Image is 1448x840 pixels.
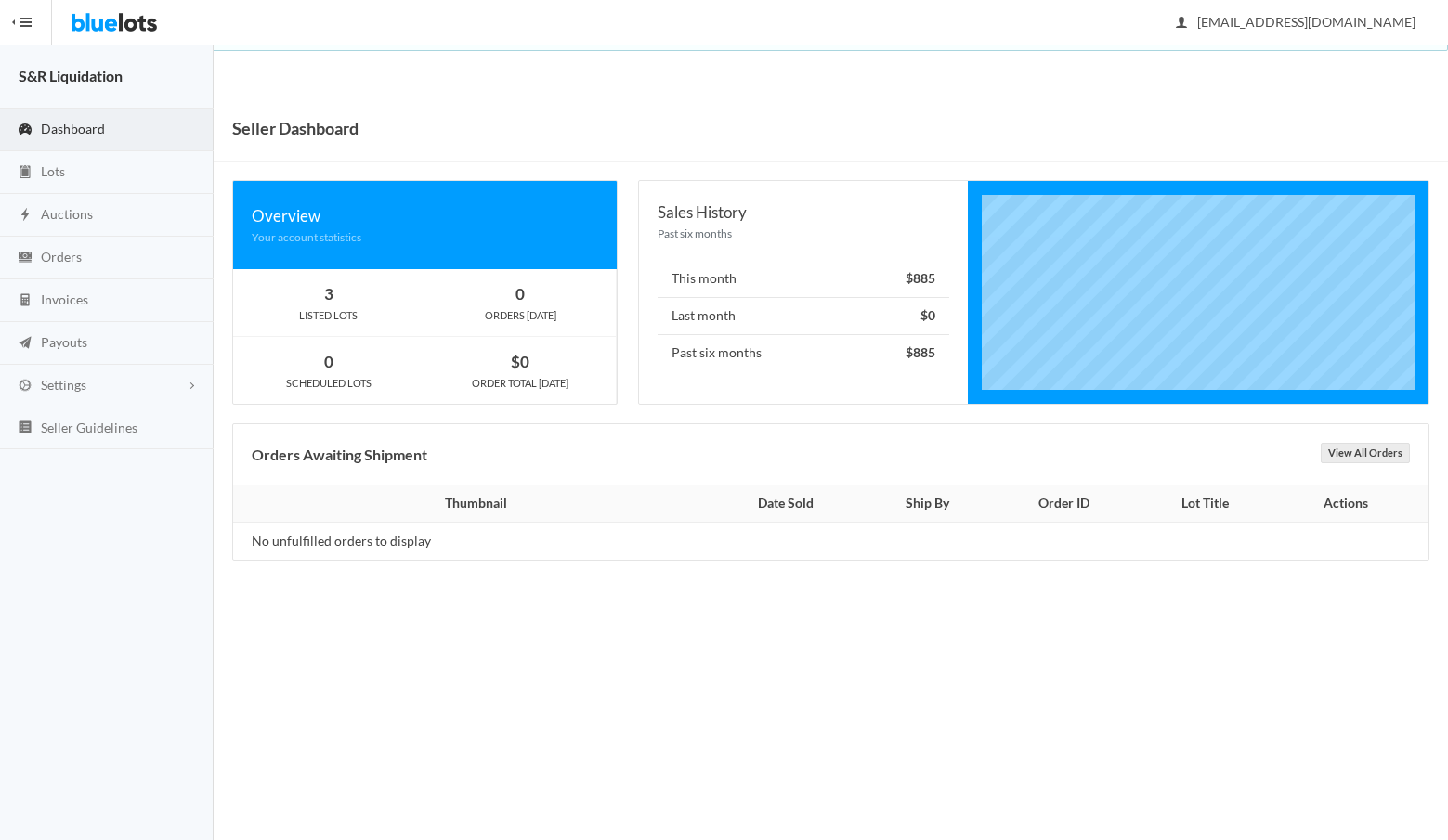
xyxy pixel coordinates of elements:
[16,420,34,437] ion-icon: list box
[992,485,1137,523] th: Order ID
[658,297,949,335] li: Last month
[19,67,123,84] strong: S&R Liquidation
[424,307,616,324] div: ORDERS [DATE]
[41,420,137,435] span: Seller Guidelines
[232,114,359,142] h1: Seller Dashboard
[41,291,88,307] span: Invoices
[709,485,864,523] th: Date Sold
[41,206,93,222] span: Auctions
[920,307,935,323] strong: $0
[41,334,87,350] span: Payouts
[41,377,86,393] span: Settings
[41,121,105,136] span: Dashboard
[16,335,34,353] ion-icon: paper plane
[252,203,598,228] div: Overview
[1321,443,1410,463] a: View All Orders
[16,378,34,395] ion-icon: cog
[324,284,333,304] strong: 3
[906,344,935,360] strong: $885
[252,446,427,463] b: Orders Awaiting Shipment
[252,228,598,246] div: Your account statistics
[16,122,34,139] ion-icon: speedometer
[41,163,65,179] span: Lots
[1273,485,1428,523] th: Actions
[658,334,949,371] li: Past six months
[16,292,34,310] ion-icon: calculator
[1137,485,1273,523] th: Lot Title
[1172,15,1191,32] ion-icon: person
[1177,14,1415,30] span: [EMAIL_ADDRESS][DOMAIN_NAME]
[906,270,935,286] strong: $885
[16,250,34,267] ion-icon: cash
[658,225,949,242] div: Past six months
[41,249,82,265] span: Orders
[511,352,529,371] strong: $0
[864,485,992,523] th: Ship By
[658,261,949,298] li: This month
[16,207,34,225] ion-icon: flash
[16,164,34,182] ion-icon: clipboard
[233,523,709,560] td: No unfulfilled orders to display
[324,352,333,371] strong: 0
[424,375,616,392] div: ORDER TOTAL [DATE]
[233,375,424,392] div: SCHEDULED LOTS
[233,307,424,324] div: LISTED LOTS
[515,284,525,304] strong: 0
[658,200,949,225] div: Sales History
[233,485,709,523] th: Thumbnail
